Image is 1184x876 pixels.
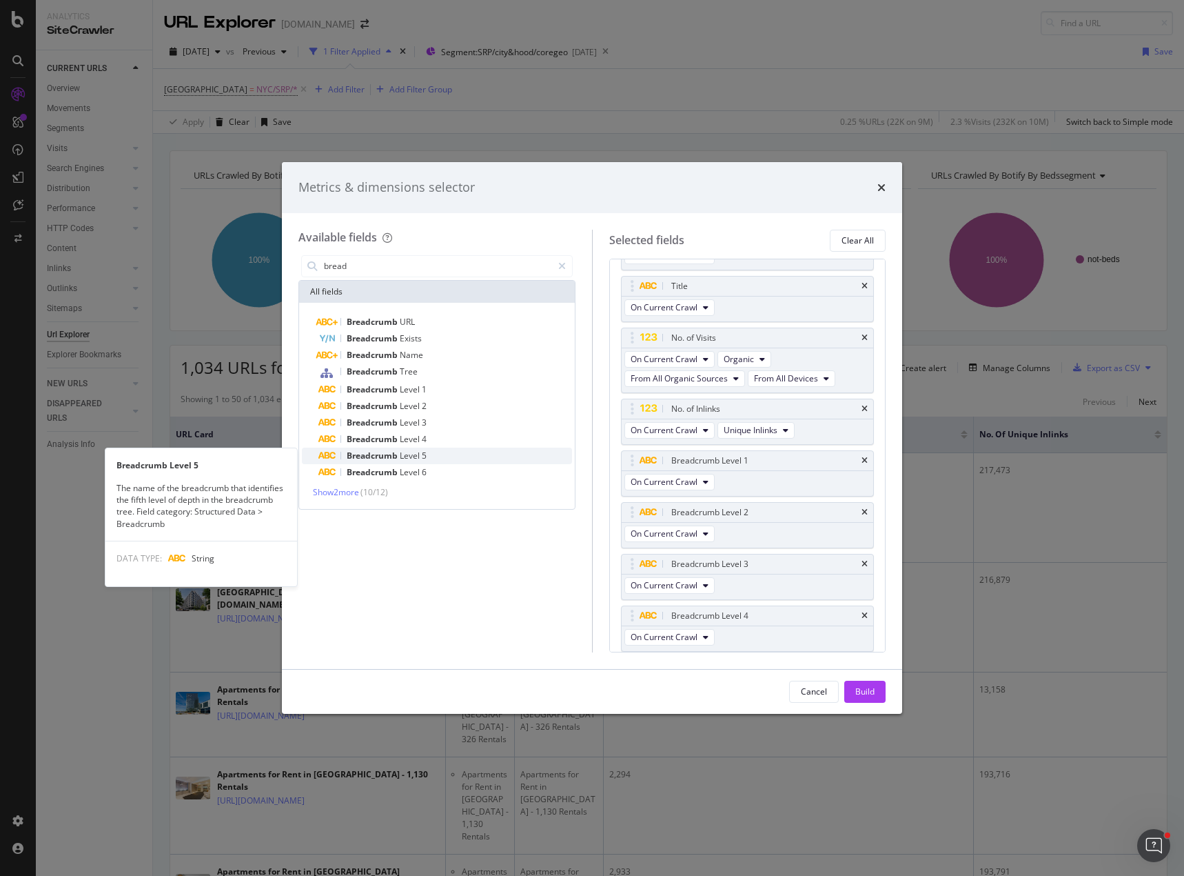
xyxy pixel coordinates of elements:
button: Clear All [830,230,886,252]
span: On Current Crawl [631,476,697,488]
span: Exists [400,332,422,344]
button: On Current Crawl [624,526,715,542]
div: Breadcrumb Level 2 [671,506,748,519]
span: Breadcrumb [347,466,400,478]
button: On Current Crawl [624,351,715,368]
span: From All Organic Sources [631,372,728,384]
div: Breadcrumb Level 1 [671,454,748,468]
button: On Current Crawl [624,299,715,316]
div: Build [855,686,875,697]
button: On Current Crawl [624,422,715,439]
span: URL [400,316,415,328]
div: Breadcrumb Level 4timesOn Current Crawl [621,606,875,652]
span: From All Devices [754,372,818,384]
button: From All Devices [748,370,835,387]
span: 1 [422,384,427,395]
span: Level [400,384,422,395]
span: On Current Crawl [631,579,697,591]
div: Breadcrumb Level 1timesOn Current Crawl [621,450,875,497]
div: TitletimesOn Current Crawl [621,276,875,322]
span: Level [400,433,422,445]
span: Organic [724,353,754,365]
div: times [861,560,868,568]
button: Unique Inlinks [717,422,795,439]
div: modal [282,162,902,714]
div: The name of the breadcrumb that identifies the fifth level of depth in the breadcrumb tree. Field... [105,482,297,530]
button: On Current Crawl [624,474,715,490]
span: Level [400,450,422,461]
span: Tree [400,366,418,377]
button: Organic [717,351,771,368]
button: Cancel [789,681,839,703]
span: 2 [422,400,427,412]
span: 3 [422,417,427,428]
div: times [861,282,868,290]
div: Breadcrumb Level 3 [671,557,748,571]
div: Breadcrumb Level 5 [105,459,297,471]
span: Breadcrumb [347,366,400,377]
button: From All Organic Sources [624,370,745,387]
div: Breadcrumb Level 3timesOn Current Crawl [621,554,875,600]
div: times [861,405,868,413]
span: 5 [422,450,427,461]
div: times [861,508,868,517]
span: Unique Inlinks [724,424,777,436]
span: Breadcrumb [347,316,400,328]
div: No. of Inlinks [671,402,720,416]
div: times [877,179,886,197]
span: Show 2 more [313,486,359,498]
div: Available fields [298,230,377,245]
div: No. of Visits [671,331,716,345]
span: On Current Crawl [631,528,697,539]
span: Breadcrumb [347,332,400,344]
span: Level [400,400,422,412]
span: Level [400,417,422,428]
div: times [861,457,868,465]
div: Breadcrumb Level 4 [671,609,748,623]
span: On Current Crawl [631,631,697,643]
div: Clear All [841,235,874,246]
iframe: Intercom live chat [1137,829,1170,862]
div: Metrics & dimensions selector [298,179,475,197]
div: Cancel [801,686,827,697]
span: On Current Crawl [631,424,697,436]
div: No. of InlinkstimesOn Current CrawlUnique Inlinks [621,399,875,445]
button: Build [844,681,886,703]
span: 4 [422,433,427,445]
span: Breadcrumb [347,433,400,445]
span: Level [400,466,422,478]
div: Selected fields [609,232,684,248]
button: On Current Crawl [624,577,715,594]
span: Breadcrumb [347,349,400,361]
div: times [861,334,868,342]
span: Name [400,349,423,361]
span: ( 10 / 12 ) [360,486,388,498]
span: Breadcrumb [347,450,400,461]
button: On Current Crawl [624,629,715,646]
div: Title [671,279,688,293]
div: times [861,612,868,620]
span: Breadcrumb [347,400,400,412]
div: All fields [299,281,575,303]
span: On Current Crawl [631,353,697,365]
span: Breadcrumb [347,417,400,428]
span: On Current Crawl [631,301,697,313]
input: Search by field name [323,256,552,277]
div: No. of VisitstimesOn Current CrawlOrganicFrom All Organic SourcesFrom All Devices [621,328,875,393]
span: Breadcrumb [347,384,400,395]
span: 6 [422,466,427,478]
div: Breadcrumb Level 2timesOn Current Crawl [621,502,875,548]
